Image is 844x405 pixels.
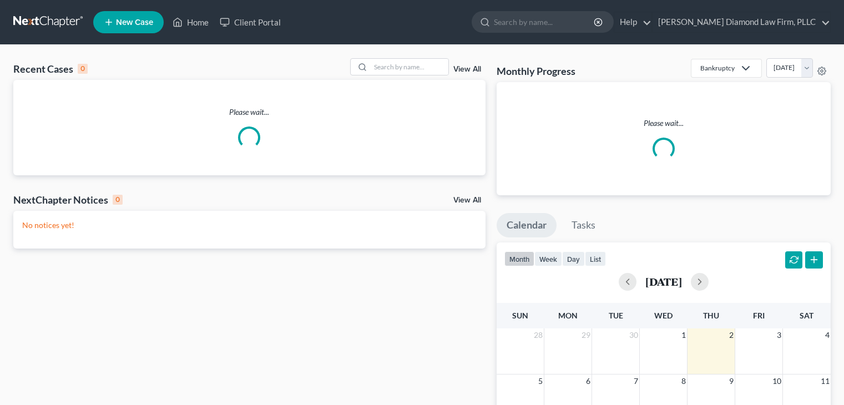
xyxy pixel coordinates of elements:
[453,65,481,73] a: View All
[506,118,822,129] p: Please wait...
[113,195,123,205] div: 0
[628,328,639,342] span: 30
[703,311,719,320] span: Thu
[700,63,735,73] div: Bankruptcy
[13,193,123,206] div: NextChapter Notices
[609,311,623,320] span: Tue
[78,64,88,74] div: 0
[580,328,592,342] span: 29
[800,311,813,320] span: Sat
[654,311,673,320] span: Wed
[558,311,578,320] span: Mon
[753,311,765,320] span: Fri
[585,374,592,388] span: 6
[776,328,782,342] span: 3
[633,374,639,388] span: 7
[512,311,528,320] span: Sun
[645,276,682,287] h2: [DATE]
[13,107,486,118] p: Please wait...
[820,374,831,388] span: 11
[680,374,687,388] span: 8
[562,251,585,266] button: day
[494,12,595,32] input: Search by name...
[533,328,544,342] span: 28
[534,251,562,266] button: week
[116,18,153,27] span: New Case
[453,196,481,204] a: View All
[614,12,651,32] a: Help
[537,374,544,388] span: 5
[497,64,575,78] h3: Monthly Progress
[167,12,214,32] a: Home
[497,213,557,237] a: Calendar
[562,213,605,237] a: Tasks
[653,12,830,32] a: [PERSON_NAME] Diamond Law Firm, PLLC
[728,374,735,388] span: 9
[371,59,448,75] input: Search by name...
[13,62,88,75] div: Recent Cases
[585,251,606,266] button: list
[504,251,534,266] button: month
[771,374,782,388] span: 10
[680,328,687,342] span: 1
[22,220,477,231] p: No notices yet!
[214,12,286,32] a: Client Portal
[728,328,735,342] span: 2
[824,328,831,342] span: 4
